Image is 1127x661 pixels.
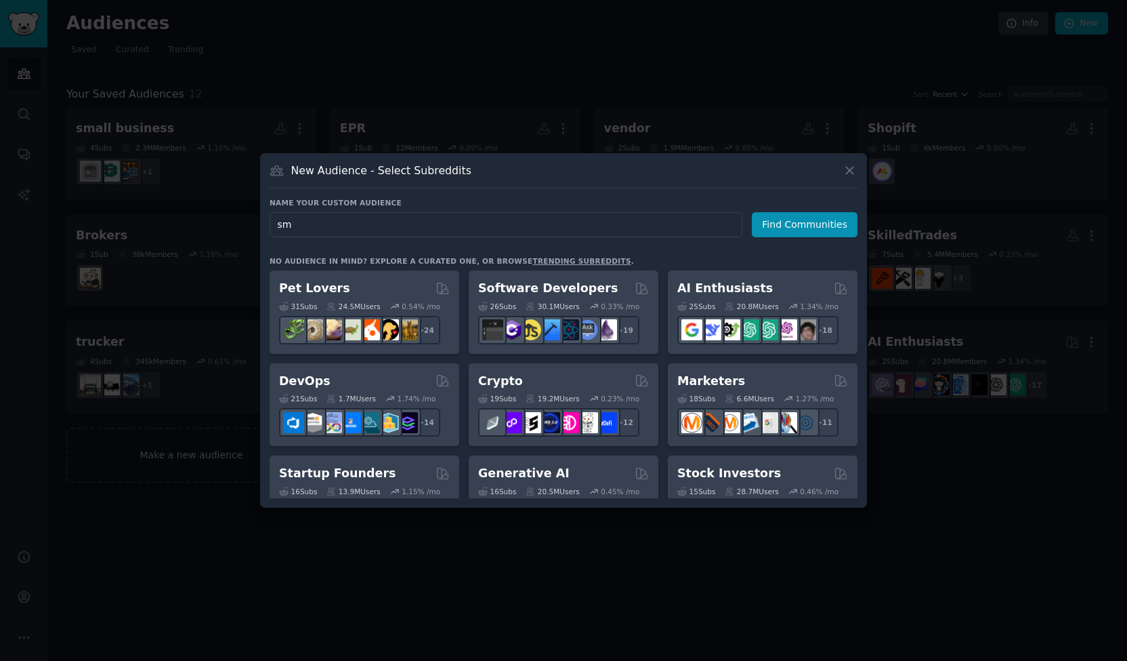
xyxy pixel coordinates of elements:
[532,257,631,265] a: trending subreddits
[700,319,721,340] img: DeepSeek
[279,487,317,496] div: 16 Sub s
[270,256,634,266] div: No audience in mind? Explore a curated one, or browse .
[800,302,838,311] div: 1.34 % /mo
[558,412,579,433] img: defiblockchain
[719,412,740,433] img: AskMarketing
[478,394,516,403] div: 19 Sub s
[359,319,380,340] img: cockatiel
[776,412,797,433] img: MarketingResearch
[611,408,639,437] div: + 12
[601,394,639,403] div: 0.23 % /mo
[302,412,323,433] img: AWS_Certified_Experts
[302,319,323,340] img: ballpython
[738,412,759,433] img: Emailmarketing
[478,465,570,482] h2: Generative AI
[397,412,418,433] img: PlatformEngineers
[402,487,440,496] div: 1.15 % /mo
[677,465,781,482] h2: Stock Investors
[800,487,838,496] div: 0.46 % /mo
[321,319,342,340] img: leopardgeckos
[601,302,639,311] div: 0.33 % /mo
[795,319,816,340] img: ArtificalIntelligence
[478,302,516,311] div: 26 Sub s
[501,319,522,340] img: csharp
[601,487,639,496] div: 0.45 % /mo
[321,412,342,433] img: Docker_DevOps
[757,319,778,340] img: chatgpt_prompts_
[738,319,759,340] img: chatgpt_promptDesign
[719,319,740,340] img: AItoolsCatalog
[577,412,598,433] img: CryptoNews
[810,316,838,344] div: + 18
[478,280,618,297] h2: Software Developers
[412,408,440,437] div: + 14
[539,319,560,340] img: iOSProgramming
[326,487,380,496] div: 13.9M Users
[270,212,742,237] input: Pick a short name, like "Digital Marketers" or "Movie-Goers"
[752,212,857,237] button: Find Communities
[611,316,639,344] div: + 19
[577,319,598,340] img: AskComputerScience
[520,412,541,433] img: ethstaker
[378,319,399,340] img: PetAdvice
[596,412,617,433] img: defi_
[677,280,773,297] h2: AI Enthusiasts
[795,412,816,433] img: OnlineMarketing
[677,487,715,496] div: 15 Sub s
[677,394,715,403] div: 18 Sub s
[340,319,361,340] img: turtle
[326,302,380,311] div: 24.5M Users
[482,319,503,340] img: software
[526,394,579,403] div: 19.2M Users
[681,412,702,433] img: content_marketing
[283,319,304,340] img: herpetology
[283,412,304,433] img: azuredevops
[478,487,516,496] div: 16 Sub s
[340,412,361,433] img: DevOpsLinks
[326,394,376,403] div: 1.7M Users
[539,412,560,433] img: web3
[378,412,399,433] img: aws_cdk
[270,198,857,207] h3: Name your custom audience
[412,316,440,344] div: + 24
[700,412,721,433] img: bigseo
[677,373,745,390] h2: Marketers
[501,412,522,433] img: 0xPolygon
[526,487,579,496] div: 20.5M Users
[279,280,350,297] h2: Pet Lovers
[359,412,380,433] img: platformengineering
[398,394,436,403] div: 1.74 % /mo
[526,302,579,311] div: 30.1M Users
[558,319,579,340] img: reactnative
[725,394,774,403] div: 6.6M Users
[482,412,503,433] img: ethfinance
[725,302,778,311] div: 20.8M Users
[776,319,797,340] img: OpenAIDev
[725,487,778,496] div: 28.7M Users
[279,465,396,482] h2: Startup Founders
[677,302,715,311] div: 25 Sub s
[520,319,541,340] img: learnjavascript
[796,394,834,403] div: 1.27 % /mo
[279,373,331,390] h2: DevOps
[402,302,440,311] div: 0.54 % /mo
[291,163,471,178] h3: New Audience - Select Subreddits
[397,319,418,340] img: dogbreed
[596,319,617,340] img: elixir
[757,412,778,433] img: googleads
[810,408,838,437] div: + 11
[478,373,523,390] h2: Crypto
[681,319,702,340] img: GoogleGeminiAI
[279,394,317,403] div: 21 Sub s
[279,302,317,311] div: 31 Sub s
